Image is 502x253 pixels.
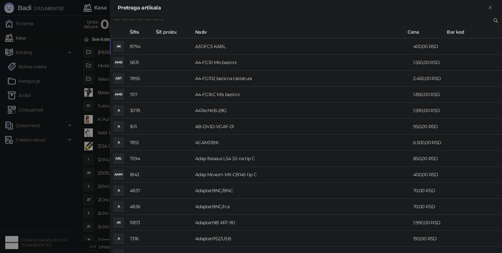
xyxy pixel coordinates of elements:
td: 7851 [127,135,153,151]
div: ABT [113,73,124,84]
td: 1.550,00 RSD [410,55,450,71]
td: 70,00 RSD [410,199,450,215]
td: 7594 [127,151,153,167]
div: A [113,105,124,116]
td: 8794 [127,39,153,55]
div: AK [113,41,124,52]
td: 4837 [127,183,153,199]
th: Bar kod [444,26,496,39]
div: A [113,233,124,244]
td: A4-FG16C Mis bezicni [192,87,410,103]
td: 400,00 RSD [410,167,450,183]
td: AdapterBNC/rca [192,199,410,215]
td: Adap Baseus L54 3.5 na tip C [192,151,410,167]
div: AMB [113,57,124,68]
div: A [113,201,124,212]
td: 5831 [127,55,153,71]
td: 707 [127,87,153,103]
td: 7316 [127,231,153,247]
td: AdapterPS2/USB [192,231,410,247]
td: 7895 [127,71,153,87]
td: 190,00 RSD [410,231,450,247]
td: 1.990,00 RSD [410,215,450,231]
td: 850,00 RSD [410,151,450,167]
td: A4-FG10 Mis bezicni [192,55,410,71]
div: A [113,185,124,196]
td: 3078 [127,103,153,119]
td: Adap Moxom MX-CB145 tip C [192,167,410,183]
td: 1.590,00 RSD [410,103,450,119]
div: AMM [113,169,124,180]
td: 4836 [127,199,153,215]
td: 6.500,00 RSD [410,135,450,151]
div: A [113,137,124,148]
td: ACAM31BK [192,135,410,151]
div: AX [113,217,124,228]
td: 400,00 RSD [410,39,450,55]
th: Šif. proizv. [153,26,192,39]
td: AdapterBNC/BNC [192,183,410,199]
th: Cena [405,26,444,39]
td: A4TechKB-28G [192,103,410,119]
button: Zatvori [486,4,494,12]
td: 1843 [127,167,153,183]
div: AMB [113,89,124,100]
div: ABL [113,153,124,164]
td: 1611 [127,119,153,135]
th: Naziv [192,26,405,39]
td: A4-FG1112 bezicna tastatura [192,71,410,87]
td: A3OFC5 KABL [192,39,410,55]
td: 2.450,00 RSD [410,71,450,87]
div: A [113,121,124,132]
td: 70,00 RSD [410,183,450,199]
td: AB-DVID-VGAF-01 [192,119,410,135]
div: Pretraga artikala [118,4,486,12]
td: 950,00 RSD [410,119,450,135]
td: 1.850,00 RSD [410,87,450,103]
th: Šifra [127,26,153,39]
td: AdapterNB XRT-90 [192,215,410,231]
td: 11873 [127,215,153,231]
